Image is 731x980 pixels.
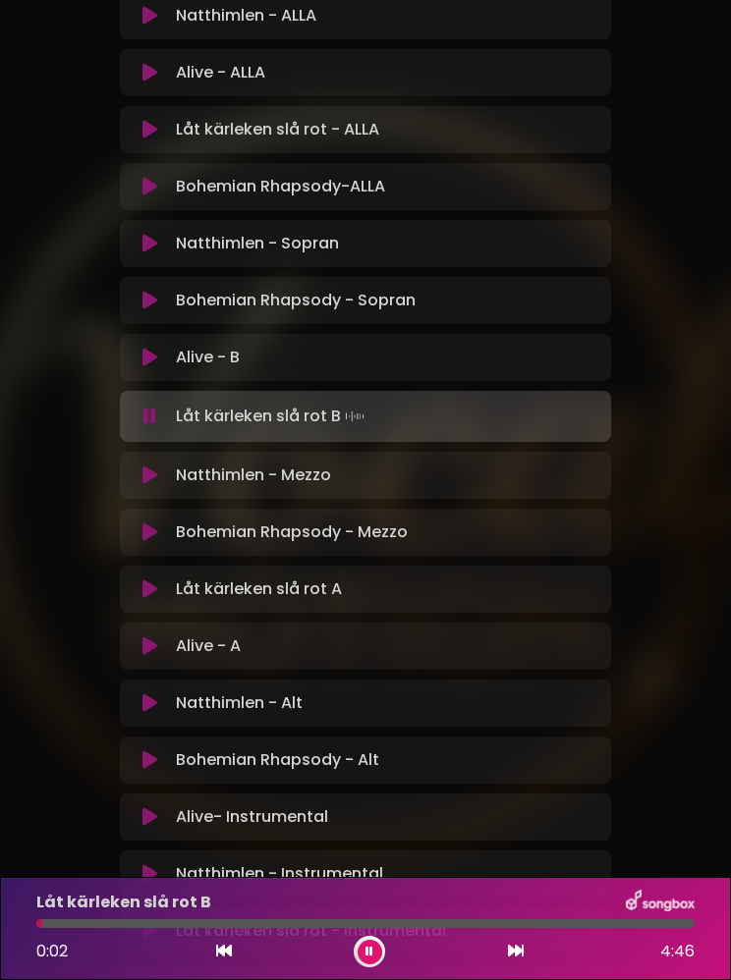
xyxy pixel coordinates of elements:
[176,862,383,886] p: Natthimlen - Instrumental
[176,4,316,27] p: Natthimlen - ALLA
[36,891,211,914] p: Låt kärleken slå rot B
[176,403,368,430] p: Låt kärleken slå rot B
[176,634,241,658] p: Alive - A
[176,118,379,141] p: Låt kärleken slå rot - ALLA
[176,463,331,487] p: Natthimlen - Mezzo
[176,61,265,84] p: Alive - ALLA
[660,940,695,963] span: 4:46
[176,346,240,369] p: Alive - B
[176,805,328,829] p: Alive- Instrumental
[176,520,408,544] p: Bohemian Rhapsody - Mezzo
[626,890,695,915] img: songbox-logo-white.png
[176,232,339,255] p: Natthimlen - Sopran
[341,403,368,430] img: waveform4.gif
[176,175,385,198] p: Bohemian Rhapsody-ALLA
[176,289,416,312] p: Bohemian Rhapsody - Sopran
[176,691,303,715] p: Natthimlen - Alt
[176,577,342,601] p: Låt kärleken slå rot A
[176,748,379,772] p: Bohemian Rhapsody - Alt
[36,940,68,962] span: 0:02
